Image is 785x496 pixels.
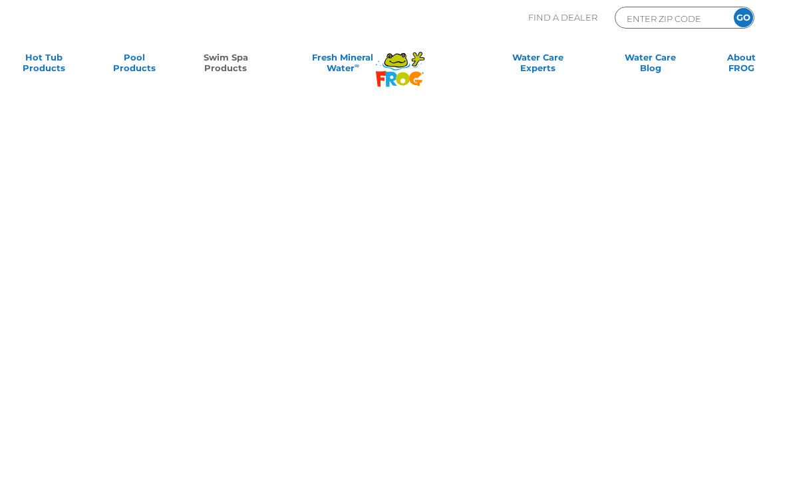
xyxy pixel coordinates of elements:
[104,52,165,78] a: PoolProducts
[620,52,681,78] a: Water CareBlog
[486,52,589,78] a: Water CareExperts
[734,8,753,27] input: GO
[528,7,597,29] p: Find A Dealer
[369,35,432,87] img: Frog Products Logo
[13,52,74,78] a: Hot TubProducts
[355,62,359,69] sup: ∞
[286,52,399,78] a: Fresh MineralWater∞
[196,52,256,78] a: Swim SpaProducts
[711,52,772,78] a: AboutFROG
